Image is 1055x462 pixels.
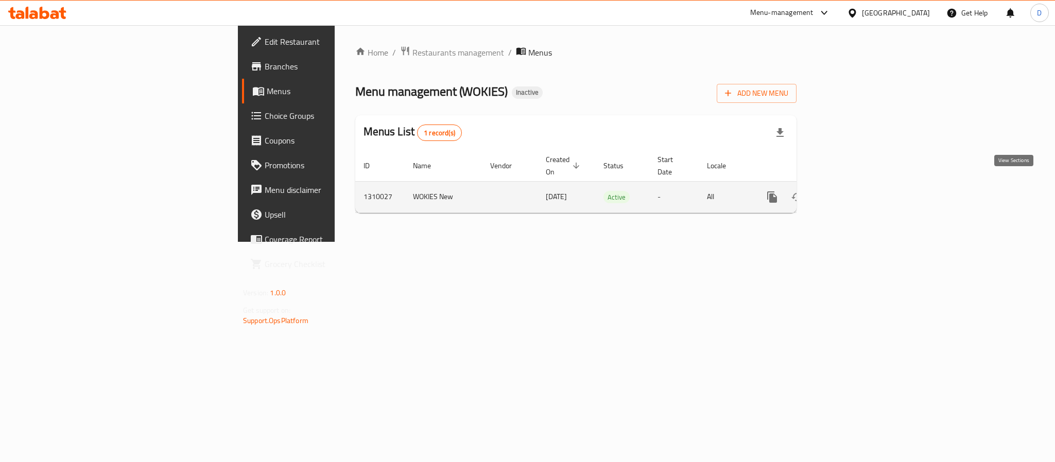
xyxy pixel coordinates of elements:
[699,181,752,212] td: All
[243,314,308,327] a: Support.OpsPlatform
[707,159,739,172] span: Locale
[760,185,785,209] button: more
[417,125,462,141] div: Total records count
[412,46,504,59] span: Restaurants management
[355,80,508,103] span: Menu management ( WOKIES )
[508,46,512,59] li: /
[750,7,814,19] div: Menu-management
[242,202,414,227] a: Upsell
[265,159,406,171] span: Promotions
[725,87,788,100] span: Add New Menu
[242,227,414,252] a: Coverage Report
[785,185,809,209] button: Change Status
[512,86,543,99] div: Inactive
[265,134,406,147] span: Coupons
[265,110,406,122] span: Choice Groups
[242,79,414,103] a: Menus
[265,233,406,245] span: Coverage Report
[364,124,462,141] h2: Menus List
[1037,7,1042,19] span: D
[658,153,686,178] span: Start Date
[267,85,406,97] span: Menus
[405,181,482,212] td: WOKIES New
[265,35,406,48] span: Edit Restaurant
[242,177,414,202] a: Menu disclaimer
[364,159,383,172] span: ID
[546,190,567,203] span: [DATE]
[603,191,630,203] span: Active
[242,252,414,276] a: Grocery Checklist
[242,153,414,177] a: Promotions
[265,258,406,270] span: Grocery Checklist
[355,46,797,59] nav: breadcrumb
[242,54,414,79] a: Branches
[265,208,406,221] span: Upsell
[649,181,699,212] td: -
[243,286,268,299] span: Version:
[752,150,867,182] th: Actions
[546,153,583,178] span: Created On
[243,304,290,317] span: Get support on:
[528,46,552,59] span: Menus
[242,29,414,54] a: Edit Restaurant
[512,88,543,97] span: Inactive
[265,60,406,73] span: Branches
[862,7,930,19] div: [GEOGRAPHIC_DATA]
[413,159,444,172] span: Name
[265,184,406,196] span: Menu disclaimer
[490,159,525,172] span: Vendor
[768,120,792,145] div: Export file
[242,128,414,153] a: Coupons
[355,150,867,213] table: enhanced table
[717,84,797,103] button: Add New Menu
[270,286,286,299] span: 1.0.0
[242,103,414,128] a: Choice Groups
[418,128,461,138] span: 1 record(s)
[400,46,504,59] a: Restaurants management
[603,159,637,172] span: Status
